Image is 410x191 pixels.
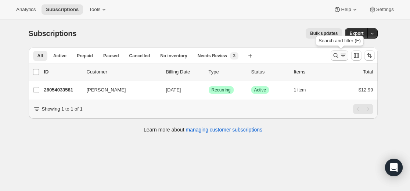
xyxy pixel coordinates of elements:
[46,7,79,12] span: Subscriptions
[29,29,77,37] span: Subscriptions
[89,7,100,12] span: Tools
[251,68,288,76] p: Status
[331,50,348,61] button: Search and filter results
[53,53,66,59] span: Active
[349,30,363,36] span: Export
[42,105,83,113] p: Showing 1 to 1 of 1
[294,87,306,93] span: 1 item
[87,68,160,76] p: Customer
[376,7,394,12] span: Settings
[353,104,373,114] nav: Pagination
[294,85,314,95] button: 1 item
[129,53,150,59] span: Cancelled
[44,85,373,95] div: 26054033581[PERSON_NAME][DATE]SuccessRecurringSuccessActive1 item$12.99
[254,87,266,93] span: Active
[359,87,373,93] span: $12.99
[364,4,398,15] button: Settings
[82,84,156,96] button: [PERSON_NAME]
[160,53,187,59] span: No inventory
[209,68,245,76] div: Type
[341,7,351,12] span: Help
[363,68,373,76] p: Total
[37,53,43,59] span: All
[233,53,235,59] span: 3
[103,53,119,59] span: Paused
[351,50,362,61] button: Customize table column order and visibility
[42,4,83,15] button: Subscriptions
[44,68,81,76] p: ID
[329,4,363,15] button: Help
[16,7,36,12] span: Analytics
[166,87,181,93] span: [DATE]
[144,126,262,133] p: Learn more about
[294,68,331,76] div: Items
[198,53,227,59] span: Needs Review
[310,30,338,36] span: Bulk updates
[84,4,112,15] button: Tools
[385,159,403,176] div: Open Intercom Messenger
[364,50,375,61] button: Sort the results
[166,68,203,76] p: Billing Date
[212,87,231,93] span: Recurring
[77,53,93,59] span: Prepaid
[345,28,368,39] button: Export
[44,86,81,94] p: 26054033581
[306,28,342,39] button: Bulk updates
[186,127,262,133] a: managing customer subscriptions
[44,68,373,76] div: IDCustomerBilling DateTypeStatusItemsTotal
[12,4,40,15] button: Analytics
[87,86,126,94] span: [PERSON_NAME]
[244,51,256,61] button: Create new view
